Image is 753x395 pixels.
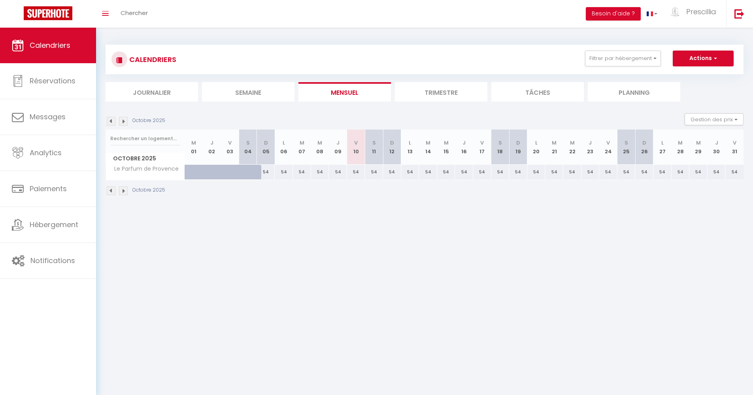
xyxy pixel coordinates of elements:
[672,165,690,179] div: 54
[586,7,641,21] button: Besoin d'aide ?
[599,130,617,165] th: 24
[686,7,716,17] span: Prescillia
[336,139,340,147] abbr: J
[708,130,726,165] th: 30
[257,130,275,165] th: 05
[696,139,701,147] abbr: M
[329,130,347,165] th: 09
[708,165,726,179] div: 54
[588,82,680,102] li: Planning
[390,139,394,147] abbr: D
[275,165,293,179] div: 54
[498,139,502,147] abbr: S
[635,130,653,165] th: 26
[409,139,411,147] abbr: L
[106,82,198,102] li: Journalier
[395,82,487,102] li: Trimestre
[210,139,213,147] abbr: J
[365,165,383,179] div: 54
[455,165,473,179] div: 54
[30,256,75,265] span: Notifications
[585,51,661,66] button: Filtrer par hébergement
[625,139,628,147] abbr: S
[372,139,376,147] abbr: S
[275,130,293,165] th: 06
[617,130,636,165] th: 25
[563,130,581,165] th: 22
[317,139,322,147] abbr: M
[239,130,257,165] th: 04
[689,165,708,179] div: 54
[581,130,600,165] th: 23
[30,112,66,122] span: Messages
[419,165,437,179] div: 54
[733,139,736,147] abbr: V
[202,82,294,102] li: Semaine
[383,130,401,165] th: 12
[535,139,538,147] abbr: L
[185,130,203,165] th: 01
[437,165,455,179] div: 54
[689,130,708,165] th: 29
[24,6,72,20] img: Super Booking
[419,130,437,165] th: 14
[552,139,557,147] abbr: M
[545,130,563,165] th: 21
[354,139,358,147] abbr: V
[462,139,466,147] abbr: J
[509,130,527,165] th: 19
[734,9,744,19] img: logout
[107,165,181,173] span: Le Parfum de Provence
[491,165,510,179] div: 54
[444,139,449,147] abbr: M
[509,165,527,179] div: 54
[311,130,329,165] th: 08
[581,165,600,179] div: 54
[300,139,304,147] abbr: M
[661,139,664,147] abbr: L
[228,139,232,147] abbr: V
[246,139,250,147] abbr: S
[527,165,545,179] div: 54
[30,148,62,158] span: Analytics
[545,165,563,179] div: 54
[672,130,690,165] th: 28
[653,165,672,179] div: 54
[365,130,383,165] th: 11
[347,130,365,165] th: 10
[347,165,365,179] div: 54
[383,165,401,179] div: 54
[106,153,185,164] span: Octobre 2025
[473,130,491,165] th: 17
[673,51,734,66] button: Actions
[203,130,221,165] th: 02
[283,139,285,147] abbr: L
[132,117,165,124] p: Octobre 2025
[30,184,67,194] span: Paiements
[121,9,148,17] span: Chercher
[264,139,268,147] abbr: D
[685,113,744,125] button: Gestion des prix
[401,130,419,165] th: 13
[191,139,196,147] abbr: M
[589,139,592,147] abbr: J
[491,130,510,165] th: 18
[293,165,311,179] div: 54
[132,186,165,194] p: Octobre 2025
[642,139,646,147] abbr: D
[127,51,176,68] h3: CALENDRIERS
[329,165,347,179] div: 54
[401,165,419,179] div: 54
[426,139,430,147] abbr: M
[298,82,391,102] li: Mensuel
[480,139,484,147] abbr: V
[669,7,681,17] img: ...
[473,165,491,179] div: 54
[715,139,718,147] abbr: J
[599,165,617,179] div: 54
[617,165,636,179] div: 54
[293,130,311,165] th: 07
[491,82,584,102] li: Tâches
[437,130,455,165] th: 15
[606,139,610,147] abbr: V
